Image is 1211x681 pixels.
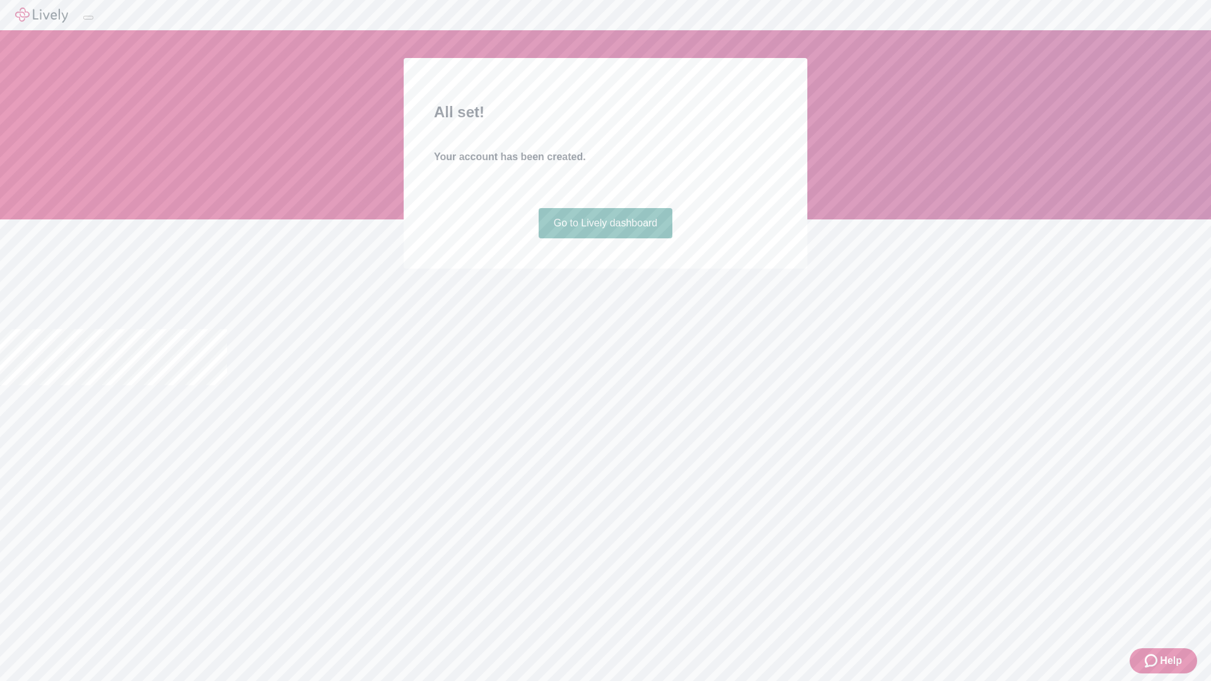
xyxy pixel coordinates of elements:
[1160,653,1182,668] span: Help
[15,8,68,23] img: Lively
[434,101,777,124] h2: All set!
[539,208,673,238] a: Go to Lively dashboard
[83,16,93,20] button: Log out
[1145,653,1160,668] svg: Zendesk support icon
[434,149,777,165] h4: Your account has been created.
[1130,648,1197,673] button: Zendesk support iconHelp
